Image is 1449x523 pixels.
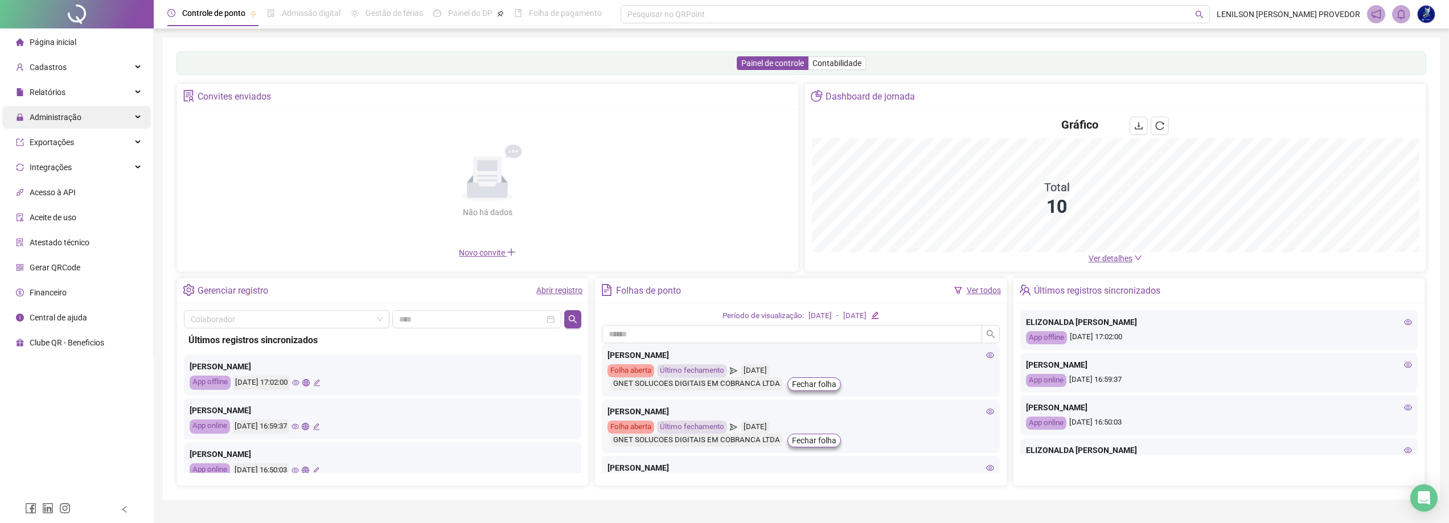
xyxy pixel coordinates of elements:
[730,364,737,377] span: send
[59,503,71,514] span: instagram
[1404,318,1412,326] span: eye
[302,379,310,386] span: global
[167,9,175,17] span: clock-circle
[30,113,81,122] span: Administração
[190,419,230,434] div: App online
[433,9,441,17] span: dashboard
[30,313,87,322] span: Central de ajuda
[1026,316,1412,328] div: ELIZONALDA [PERSON_NAME]
[30,288,67,297] span: Financeiro
[1026,374,1066,387] div: App online
[313,379,321,386] span: edit
[188,333,577,347] div: Últimos registros sincronizados
[1089,254,1142,263] a: Ver detalhes down
[233,463,289,477] div: [DATE] 16:50:03
[568,315,577,324] span: search
[529,9,602,18] span: Folha de pagamento
[601,284,613,296] span: file-text
[16,38,24,46] span: home
[1089,254,1132,263] span: Ver detalhes
[871,311,879,319] span: edit
[836,310,839,322] div: -
[16,88,24,96] span: file
[42,503,54,514] span: linkedin
[607,462,994,474] div: [PERSON_NAME]
[1034,281,1160,300] div: Últimos registros sincronizados
[16,238,24,246] span: solution
[514,9,522,17] span: book
[30,213,76,222] span: Aceite de uso
[267,9,275,17] span: file-done
[30,263,80,272] span: Gerar QRCode
[302,467,309,474] span: global
[190,448,576,460] div: [PERSON_NAME]
[292,379,299,386] span: eye
[1026,331,1412,344] div: [DATE] 17:02:00
[843,310,867,322] div: [DATE]
[787,434,841,447] button: Fechar folha
[1061,117,1098,133] h4: Gráfico
[610,377,783,390] div: GNET SOLUCOES DIGITAIS EM COBRANCA LTDA
[741,421,770,434] div: [DATE]
[787,377,841,391] button: Fechar folha
[16,63,24,71] span: user-add
[808,310,832,322] div: [DATE]
[351,9,359,17] span: sun
[657,364,727,377] div: Último fechamento
[250,10,257,17] span: pushpin
[1134,254,1142,262] span: down
[1026,444,1412,456] div: ELIZONALDA [PERSON_NAME]
[190,360,576,373] div: [PERSON_NAME]
[986,407,994,415] span: eye
[16,213,24,221] span: audit
[30,138,74,147] span: Exportações
[30,188,76,197] span: Acesso à API
[1404,361,1412,369] span: eye
[190,404,576,417] div: [PERSON_NAME]
[302,423,309,430] span: global
[616,281,681,300] div: Folhas de ponto
[986,464,994,472] span: eye
[30,338,104,347] span: Clube QR - Beneficios
[986,351,994,359] span: eye
[1155,121,1164,130] span: reload
[1410,484,1438,512] div: Open Intercom Messenger
[607,405,994,418] div: [PERSON_NAME]
[16,163,24,171] span: sync
[233,419,289,434] div: [DATE] 16:59:37
[313,467,320,474] span: edit
[1026,401,1412,414] div: [PERSON_NAME]
[536,286,582,295] a: Abrir registro
[183,284,195,296] span: setting
[16,138,24,146] span: export
[1418,6,1435,23] img: 29400
[1134,121,1143,130] span: download
[121,505,129,513] span: left
[1026,417,1066,430] div: App online
[967,286,1001,295] a: Ver todos
[190,463,230,477] div: App online
[313,423,320,430] span: edit
[1026,374,1412,387] div: [DATE] 16:59:37
[497,10,504,17] span: pushpin
[30,163,72,172] span: Integrações
[1019,284,1031,296] span: team
[16,289,24,296] span: dollar
[657,421,727,434] div: Último fechamento
[16,263,24,271] span: qrcode
[741,59,804,68] span: Painel de controle
[25,503,36,514] span: facebook
[1371,9,1381,19] span: notification
[607,364,654,377] div: Folha aberta
[954,286,962,294] span: filter
[730,421,737,434] span: send
[16,314,24,322] span: info-circle
[826,87,915,106] div: Dashboard de jornada
[182,9,245,18] span: Controle de ponto
[792,378,836,390] span: Fechar folha
[812,59,861,68] span: Contabilidade
[607,421,654,434] div: Folha aberta
[292,467,299,474] span: eye
[1195,10,1204,19] span: search
[198,87,271,106] div: Convites enviados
